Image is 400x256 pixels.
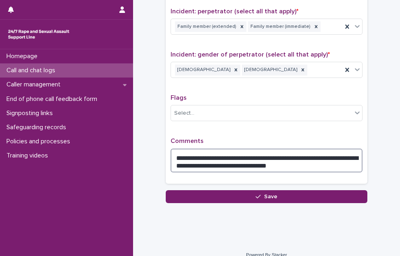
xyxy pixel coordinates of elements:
[3,95,104,103] p: End of phone call feedback form
[264,194,277,199] span: Save
[3,67,62,74] p: Call and chat logs
[3,52,44,60] p: Homepage
[3,109,59,117] p: Signposting links
[175,65,231,76] div: [DEMOGRAPHIC_DATA]
[174,109,194,118] div: Select...
[171,94,187,101] span: Flags
[175,21,237,32] div: Family member (extended)
[3,124,73,131] p: Safeguarding records
[171,51,330,58] span: Incident: gender of perpetrator (select all that apply)
[248,21,312,32] div: Family member (immediate)
[242,65,298,76] div: [DEMOGRAPHIC_DATA]
[6,26,71,42] img: rhQMoQhaT3yELyF149Cw
[166,190,367,203] button: Save
[171,138,204,144] span: Comments
[3,81,67,88] p: Caller management
[171,8,298,15] span: Incident: perpetrator (select all that apply)
[3,152,54,159] p: Training videos
[3,138,77,145] p: Policies and processes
